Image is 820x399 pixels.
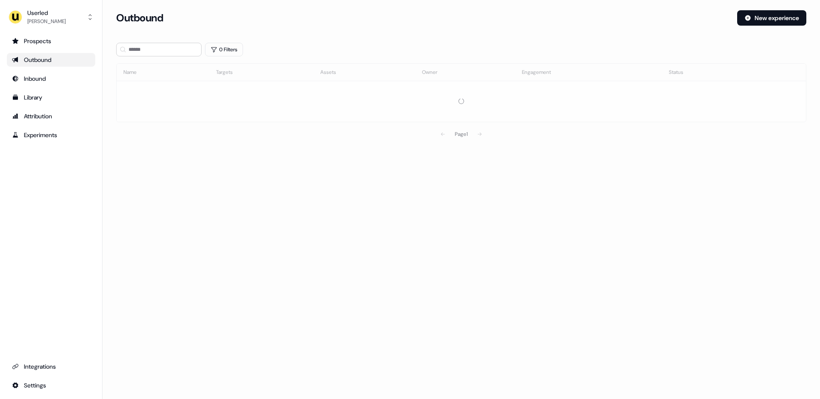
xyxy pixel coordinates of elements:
button: New experience [737,10,806,26]
button: Userled[PERSON_NAME] [7,7,95,27]
a: Go to prospects [7,34,95,48]
div: Experiments [12,131,90,139]
a: Go to integrations [7,378,95,392]
div: [PERSON_NAME] [27,17,66,26]
a: Go to attribution [7,109,95,123]
div: Prospects [12,37,90,45]
div: Userled [27,9,66,17]
a: Go to experiments [7,128,95,142]
a: Go to Inbound [7,72,95,85]
div: Integrations [12,362,90,371]
div: Inbound [12,74,90,83]
a: Go to outbound experience [7,53,95,67]
div: Outbound [12,56,90,64]
button: 0 Filters [205,43,243,56]
div: Settings [12,381,90,390]
h3: Outbound [116,12,163,24]
a: Go to templates [7,91,95,104]
a: Go to integrations [7,360,95,373]
div: Library [12,93,90,102]
div: Attribution [12,112,90,120]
